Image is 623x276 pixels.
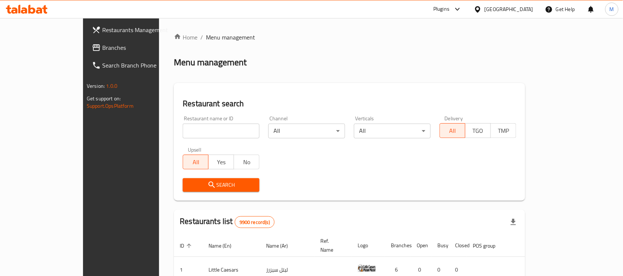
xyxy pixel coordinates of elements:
[86,21,187,39] a: Restaurants Management
[106,81,117,91] span: 1.0.0
[102,43,181,52] span: Branches
[433,5,450,14] div: Plugins
[183,178,259,192] button: Search
[352,234,385,257] th: Logo
[234,155,259,169] button: No
[183,155,209,169] button: All
[86,56,187,74] a: Search Branch Phone
[494,125,513,136] span: TMP
[431,234,449,257] th: Busy
[174,56,247,68] h2: Menu management
[465,123,491,138] button: TGO
[320,237,343,254] span: Ref. Name
[208,155,234,169] button: Yes
[266,241,297,250] span: Name (Ar)
[354,124,431,138] div: All
[235,216,275,228] div: Total records count
[188,147,202,152] label: Upsell
[86,39,187,56] a: Branches
[468,125,488,136] span: TGO
[189,180,254,190] span: Search
[485,5,533,13] div: [GEOGRAPHIC_DATA]
[102,61,181,70] span: Search Branch Phone
[505,213,522,231] div: Export file
[87,81,105,91] span: Version:
[174,33,525,42] nav: breadcrumb
[449,234,467,257] th: Closed
[87,101,134,111] a: Support.OpsPlatform
[235,219,274,226] span: 9900 record(s)
[87,94,121,103] span: Get support on:
[200,33,203,42] li: /
[411,234,431,257] th: Open
[102,25,181,34] span: Restaurants Management
[180,216,275,228] h2: Restaurants list
[183,124,259,138] input: Search for restaurant name or ID..
[445,116,463,121] label: Delivery
[186,157,206,168] span: All
[610,5,614,13] span: M
[473,241,505,250] span: POS group
[206,33,255,42] span: Menu management
[440,123,465,138] button: All
[209,241,241,250] span: Name (En)
[443,125,462,136] span: All
[211,157,231,168] span: Yes
[180,241,194,250] span: ID
[491,123,516,138] button: TMP
[268,124,345,138] div: All
[183,98,516,109] h2: Restaurant search
[237,157,257,168] span: No
[385,234,411,257] th: Branches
